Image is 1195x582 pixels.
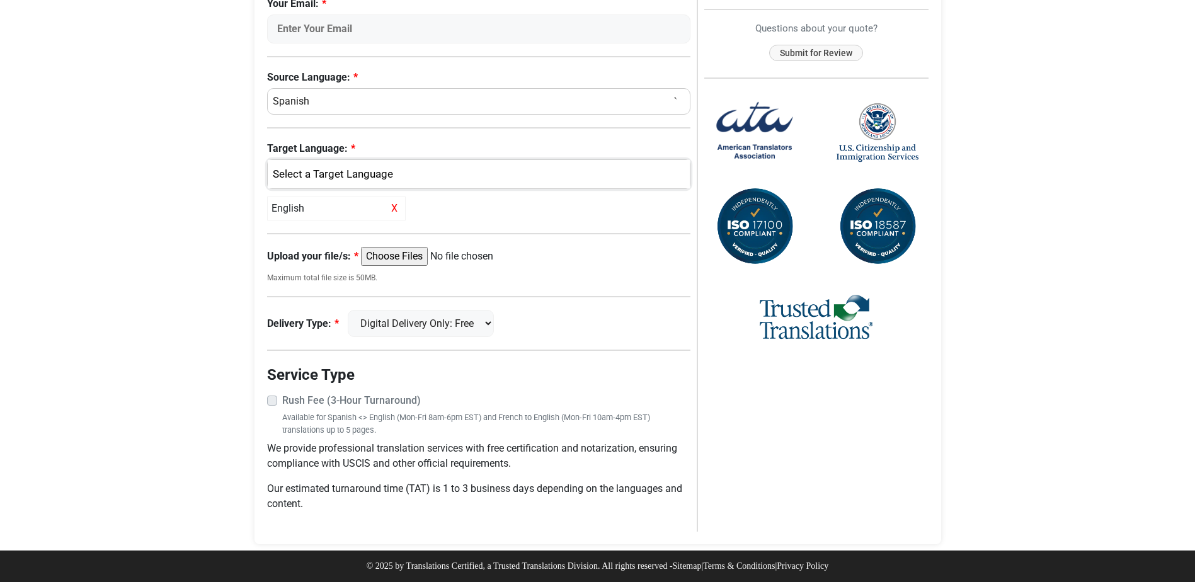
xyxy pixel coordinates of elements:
[267,272,691,283] small: Maximum total file size is 50MB.
[777,561,828,571] a: Privacy Policy
[769,45,863,62] button: Submit for Review
[282,394,421,406] strong: Rush Fee (3-Hour Turnaround)
[714,186,796,268] img: ISO 17100 Compliant Certification
[367,559,829,573] p: © 2025 by Translations Certified, a Trusted Translations Division. All rights reserved - | |
[267,70,691,85] label: Source Language:
[837,186,918,268] img: ISO 18587 Compliant Certification
[703,561,775,571] a: Terms & Conditions
[267,141,691,156] label: Target Language:
[267,249,358,264] label: Upload your file/s:
[267,316,339,331] label: Delivery Type:
[267,159,691,190] button: English
[837,102,918,163] img: United States Citizenship and Immigration Services Logo
[267,197,406,220] div: English
[673,561,702,571] a: Sitemap
[267,14,691,43] input: Enter Your Email
[760,293,873,343] img: Trusted Translations Logo
[267,363,691,386] legend: Service Type
[388,201,401,216] span: X
[267,441,691,471] p: We provide professional translation services with free certification and notarization, ensuring c...
[714,91,796,173] img: American Translators Association Logo
[274,166,678,183] div: English
[267,481,691,511] p: Our estimated turnaround time (TAT) is 1 to 3 business days depending on the languages and content.
[282,411,691,435] small: Available for Spanish <> English (Mon-Fri 8am-6pm EST) and French to English (Mon-Fri 10am-4pm ES...
[704,23,929,34] h6: Questions about your quote?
